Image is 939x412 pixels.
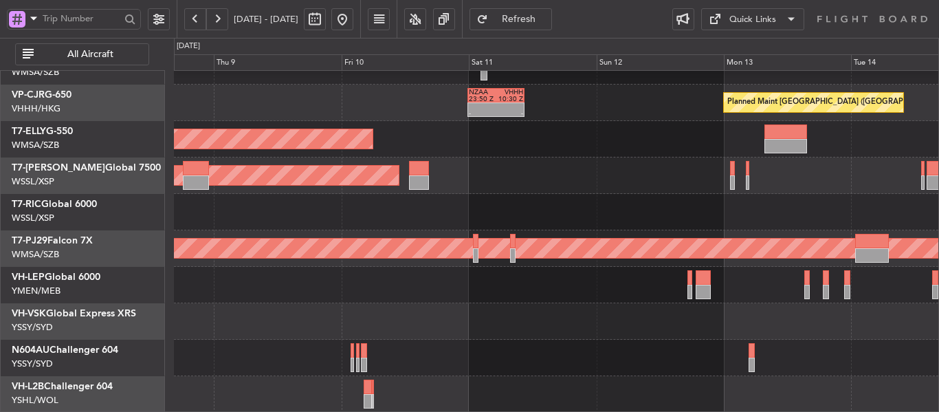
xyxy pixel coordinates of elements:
[234,13,298,25] span: [DATE] - [DATE]
[12,102,60,115] a: VHHH/HKG
[597,54,724,71] div: Sun 12
[12,139,59,151] a: WMSA/SZB
[12,66,59,78] a: WMSA/SZB
[15,43,149,65] button: All Aircraft
[12,199,41,209] span: T7-RIC
[12,163,105,173] span: T7-[PERSON_NAME]
[12,127,46,136] span: T7-ELLY
[12,285,60,297] a: YMEN/MEB
[729,13,776,27] div: Quick Links
[469,89,496,96] div: NZAA
[496,96,522,102] div: 10:30 Z
[12,309,136,318] a: VH-VSKGlobal Express XRS
[12,382,113,391] a: VH-L2BChallenger 604
[12,127,73,136] a: T7-ELLYG-550
[12,272,45,282] span: VH-LEP
[12,90,71,100] a: VP-CJRG-650
[36,50,144,59] span: All Aircraft
[12,163,161,173] a: T7-[PERSON_NAME]Global 7500
[12,394,58,406] a: YSHL/WOL
[12,309,46,318] span: VH-VSK
[12,321,53,334] a: YSSY/SYD
[12,236,93,246] a: T7-PJ29Falcon 7X
[12,212,54,224] a: WSSL/XSP
[701,8,804,30] button: Quick Links
[342,54,469,71] div: Fri 10
[12,175,54,188] a: WSSL/XSP
[12,358,53,370] a: YSSY/SYD
[12,345,49,355] span: N604AU
[12,382,44,391] span: VH-L2B
[177,41,200,52] div: [DATE]
[469,54,596,71] div: Sat 11
[43,8,120,29] input: Trip Number
[12,248,59,261] a: WMSA/SZB
[724,54,851,71] div: Mon 13
[12,345,118,355] a: N604AUChallenger 604
[12,272,100,282] a: VH-LEPGlobal 6000
[491,14,547,24] span: Refresh
[469,110,496,117] div: -
[496,110,522,117] div: -
[469,96,496,102] div: 23:50 Z
[12,90,45,100] span: VP-CJR
[12,199,97,209] a: T7-RICGlobal 6000
[469,8,552,30] button: Refresh
[496,89,522,96] div: VHHH
[12,236,47,246] span: T7-PJ29
[214,54,341,71] div: Thu 9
